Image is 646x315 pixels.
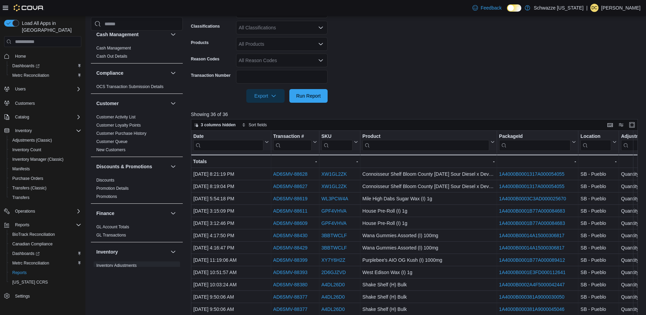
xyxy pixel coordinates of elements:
[12,138,52,143] span: Adjustments (Classic)
[362,256,495,264] div: Purplebee's AIO OG Kush (I) 1000mg
[10,240,81,248] span: Canadian Compliance
[10,184,81,192] span: Transfers (Classic)
[12,147,41,153] span: Inventory Count
[273,233,307,238] a: AD6SMV-88430
[191,56,219,62] label: Reason Codes
[499,233,565,238] a: 1A4000B00014A15000306817
[321,184,347,189] a: XW1GL2ZK
[12,270,27,275] span: Reports
[362,268,495,276] div: West Edison Wax (I) 1g
[96,131,147,136] a: Customer Purchase History
[10,259,52,267] a: Metrc Reconciliation
[7,239,84,249] button: Canadian Compliance
[580,133,611,151] div: Location
[318,41,324,47] button: Open list of options
[250,89,280,103] span: Export
[10,155,81,163] span: Inventory Manager (Classic)
[289,89,328,103] button: Run Report
[7,230,84,239] button: BioTrack Reconciliation
[96,46,131,51] a: Cash Management
[362,219,495,227] div: House Pre-Roll (I) 1g
[193,133,263,140] div: Date
[193,170,269,178] div: [DATE] 8:21:19 PM
[96,100,119,107] h3: Customer
[10,194,81,202] span: Transfers
[499,133,571,140] div: PackageId
[191,73,231,78] label: Transaction Number
[12,185,46,191] span: Transfers (Classic)
[273,306,307,312] a: AD6SMV-88377
[321,257,345,263] a: XY7Y6H2Z
[362,195,495,203] div: Mile High Dabs Sugar Wax (I) 1g
[1,291,84,301] button: Settings
[96,210,114,217] h3: Finance
[96,115,136,119] a: Customer Activity List
[12,52,29,60] a: Home
[96,54,127,59] span: Cash Out Details
[169,99,177,108] button: Customer
[96,123,141,128] a: Customer Loyalty Points
[10,62,81,70] span: Dashboards
[10,194,32,202] a: Transfers
[10,146,81,154] span: Inventory Count
[96,263,137,268] span: Inventory Adjustments
[7,71,84,80] button: Metrc Reconciliation
[10,165,81,173] span: Manifests
[580,244,617,252] div: SB - Pueblo
[481,4,501,11] span: Feedback
[96,139,127,144] a: Customer Queue
[321,133,353,140] div: SKU
[362,293,495,301] div: Shake Shelf (H) Bulk
[10,136,81,144] span: Adjustments (Classic)
[96,224,129,230] span: GL Account Totals
[12,85,81,93] span: Users
[15,128,32,133] span: Inventory
[499,282,565,287] a: 1A4000B0002A4F5000042447
[96,147,125,152] a: New Customers
[499,294,565,300] a: 1A4000B000381A9000030050
[15,114,29,120] span: Catalog
[362,170,495,178] div: Connoisseur Shelf Bloom County [DATE] Sour Diesel x Devil Driver (S)
[580,293,617,301] div: SB - Pueblo
[169,209,177,217] button: Finance
[96,114,136,120] span: Customer Activity List
[96,194,117,199] span: Promotions
[362,231,495,240] div: Wana Gummies Assorted (I) 100mg
[362,133,489,140] div: Product
[10,136,55,144] a: Adjustments (Classic)
[7,193,84,202] button: Transfers
[193,207,269,215] div: [DATE] 3:15:09 PM
[499,306,565,312] a: 1A4000B000381A9000045046
[580,207,617,215] div: SB - Pueblo
[96,210,168,217] button: Finance
[239,121,270,129] button: Sort fields
[96,248,168,255] button: Inventory
[10,278,51,286] a: [US_STATE] CCRS
[193,157,269,166] div: Totals
[580,195,617,203] div: SB - Pueblo
[601,4,641,12] p: [PERSON_NAME]
[10,174,81,183] span: Purchase Orders
[580,268,617,276] div: SB - Pueblo
[580,231,617,240] div: SB - Pueblo
[580,281,617,289] div: SB - Pueblo
[15,101,35,106] span: Customers
[12,85,28,93] button: Users
[580,182,617,190] div: SB - Pueblo
[321,306,345,312] a: A4DL26D0
[273,184,307,189] a: AD6SMV-88627
[534,4,583,12] p: Schwazze [US_STATE]
[591,4,597,12] span: Dc
[362,182,495,190] div: Connoisseur Shelf Bloom County [DATE] Sour Diesel x Devil Driver (S)
[96,84,164,89] a: OCS Transaction Submission Details
[12,99,38,108] a: Customers
[580,219,617,227] div: SB - Pueblo
[14,4,44,11] img: Cova
[15,293,30,299] span: Settings
[7,277,84,287] button: [US_STATE] CCRS
[7,61,84,71] a: Dashboards
[362,133,495,151] button: Product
